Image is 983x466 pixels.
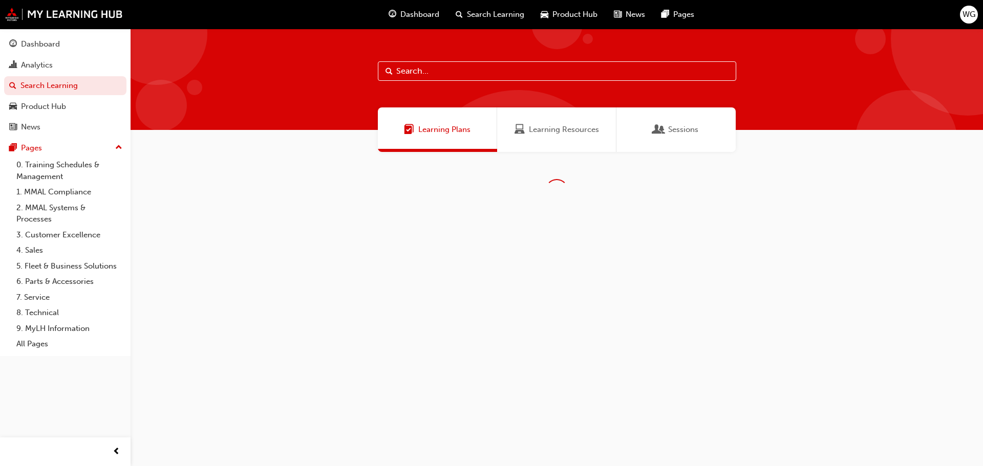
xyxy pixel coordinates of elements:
span: WG [963,9,975,20]
img: mmal [5,8,123,21]
span: up-icon [115,141,122,154]
a: Dashboard [4,35,126,54]
a: 1. MMAL Compliance [12,184,126,200]
span: news-icon [9,123,17,132]
a: search-iconSearch Learning [447,4,532,25]
a: 9. MyLH Information [12,321,126,337]
span: Search Learning [467,9,524,20]
span: Product Hub [552,9,597,20]
span: Pages [673,9,694,20]
span: car-icon [541,8,548,21]
a: 8. Technical [12,305,126,321]
span: search-icon [9,81,16,91]
a: pages-iconPages [653,4,702,25]
button: Pages [4,139,126,158]
span: pages-icon [9,144,17,153]
span: News [626,9,645,20]
a: SessionsSessions [616,107,736,152]
button: WG [960,6,978,24]
a: News [4,118,126,137]
div: Pages [21,142,42,154]
span: Sessions [668,124,698,136]
span: Learning Plans [418,124,471,136]
span: search-icon [456,8,463,21]
a: 2. MMAL Systems & Processes [12,200,126,227]
a: 7. Service [12,290,126,305]
a: Analytics [4,56,126,75]
a: guage-iconDashboard [380,4,447,25]
span: Learning Resources [529,124,599,136]
a: Learning ResourcesLearning Resources [497,107,616,152]
a: 5. Fleet & Business Solutions [12,258,126,274]
div: News [21,121,40,133]
span: guage-icon [389,8,396,21]
span: news-icon [614,8,622,21]
a: Product Hub [4,97,126,116]
span: Search [386,65,393,77]
div: Analytics [21,59,53,71]
span: prev-icon [113,446,120,458]
span: Learning Plans [404,124,414,136]
button: DashboardAnalyticsSearch LearningProduct HubNews [4,33,126,139]
a: 6. Parts & Accessories [12,274,126,290]
input: Search... [378,61,736,81]
span: Learning Resources [515,124,525,136]
a: 4. Sales [12,242,126,258]
span: Sessions [654,124,664,136]
div: Dashboard [21,38,60,50]
a: 3. Customer Excellence [12,227,126,243]
a: Search Learning [4,76,126,95]
a: 0. Training Schedules & Management [12,157,126,184]
div: Product Hub [21,101,66,113]
a: All Pages [12,336,126,352]
a: news-iconNews [606,4,653,25]
span: guage-icon [9,40,17,49]
span: car-icon [9,102,17,112]
span: chart-icon [9,61,17,70]
span: Dashboard [400,9,439,20]
a: car-iconProduct Hub [532,4,606,25]
a: Learning PlansLearning Plans [378,107,497,152]
span: pages-icon [661,8,669,21]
